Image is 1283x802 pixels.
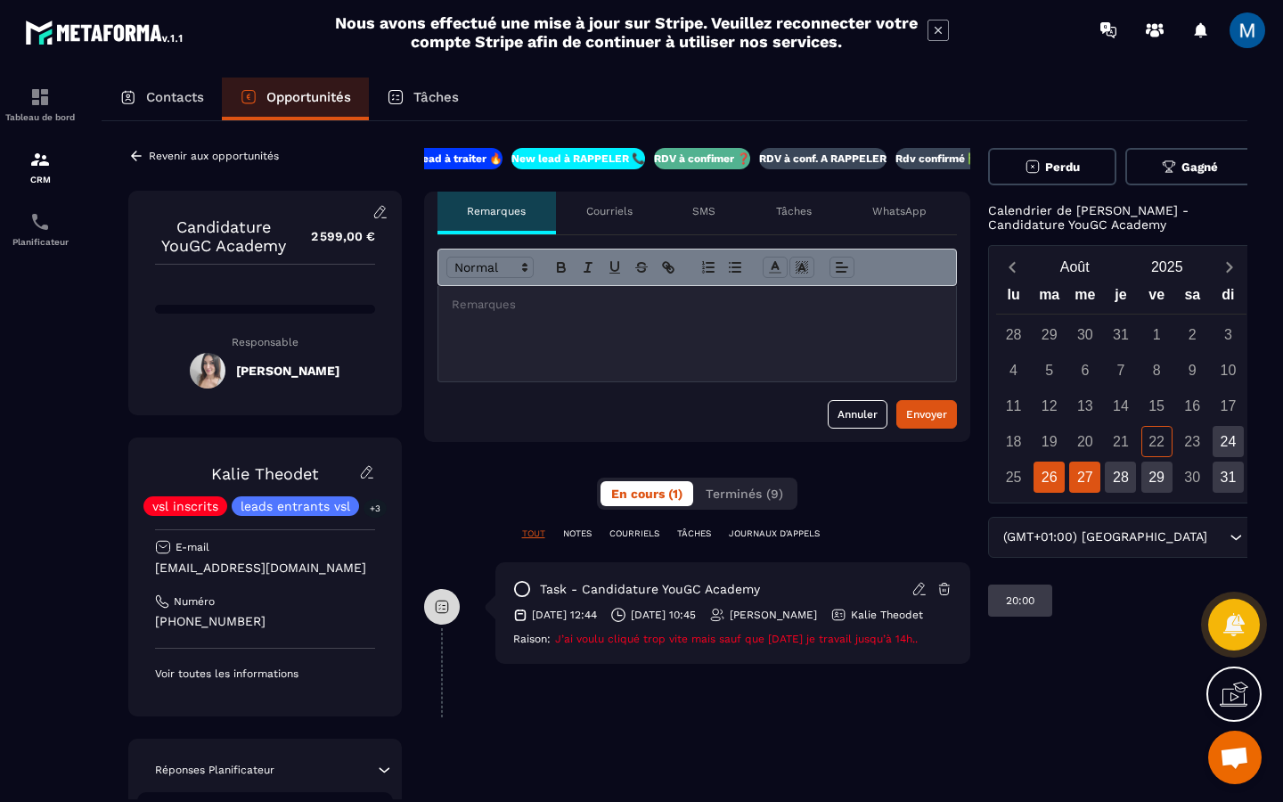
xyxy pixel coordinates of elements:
button: Open months overlay [1029,251,1122,282]
p: Responsable [155,336,375,348]
p: New lead à traiter 🔥 [392,151,503,166]
div: 3 [1213,319,1244,350]
img: formation [29,149,51,170]
p: Réponses Planificateur [155,763,274,777]
p: 2 599,00 € [293,219,375,254]
span: Gagné [1181,160,1218,174]
div: Calendar wrapper [996,282,1246,493]
p: Planificateur [4,237,76,247]
div: 7 [1105,355,1136,386]
p: [PHONE_NUMBER] [155,613,375,630]
p: Voir toutes les informations [155,667,375,681]
p: WhatsApp [872,204,927,218]
button: Terminés (9) [695,481,794,506]
p: Tâches [776,204,812,218]
div: 30 [1177,462,1208,493]
div: ve [1139,282,1174,314]
div: 27 [1069,462,1100,493]
span: (GMT+01:00) [GEOGRAPHIC_DATA] [1000,528,1212,547]
a: Opportunités [222,78,369,120]
div: 30 [1069,319,1100,350]
p: +3 [364,499,387,518]
div: 29 [1034,319,1065,350]
div: 13 [1069,390,1100,421]
a: schedulerschedulerPlanificateur [4,198,76,260]
img: logo [25,16,185,48]
div: 18 [998,426,1029,457]
div: 20 [1069,426,1100,457]
div: lu [996,282,1032,314]
div: sa [1174,282,1210,314]
div: 6 [1069,355,1100,386]
button: Previous month [996,255,1029,279]
p: Rdv confirmé ✅ [895,151,981,166]
p: 20:00 [1006,593,1034,608]
div: ma [1032,282,1067,314]
h5: [PERSON_NAME] [236,364,339,378]
p: TOUT [522,528,545,540]
div: Envoyer [906,405,947,423]
div: 25 [998,462,1029,493]
p: Opportunités [266,89,351,105]
p: New lead à RAPPELER 📞 [511,151,645,166]
div: 21 [1105,426,1136,457]
p: Calendrier de [PERSON_NAME] - Candidature YouGC Academy [988,203,1254,232]
p: JOURNAUX D'APPELS [729,528,820,540]
button: Perdu [988,148,1117,185]
div: 5 [1034,355,1065,386]
p: TÂCHES [677,528,711,540]
span: Terminés (9) [706,487,783,501]
p: RDV à conf. A RAPPELER [759,151,887,166]
p: RDV à confimer ❓ [654,151,750,166]
span: Raison: [513,633,551,645]
div: 11 [998,390,1029,421]
p: Kalie Theodet [851,608,923,622]
p: vsl inscrits [152,500,218,512]
div: 16 [1177,390,1208,421]
div: 28 [998,319,1029,350]
a: formationformationCRM [4,135,76,198]
div: 31 [1213,462,1244,493]
p: Numéro [174,594,215,609]
div: 26 [1034,462,1065,493]
div: Calendar days [996,319,1246,493]
p: task - Candidature YouGC Academy [540,581,760,598]
div: 4 [998,355,1029,386]
span: J’ai voulu cliqué trop vite mais sauf que [DATE] je travail jusqu’à 14h.. [555,633,918,645]
p: Contacts [146,89,204,105]
p: [DATE] 10:45 [631,608,696,622]
div: di [1210,282,1246,314]
button: Annuler [828,400,887,429]
div: 17 [1213,390,1244,421]
span: Perdu [1045,160,1080,174]
div: 28 [1105,462,1136,493]
p: [PERSON_NAME] [730,608,817,622]
img: scheduler [29,211,51,233]
img: formation [29,86,51,108]
button: Envoyer [896,400,957,429]
p: SMS [692,204,715,218]
div: 9 [1177,355,1208,386]
p: leads entrants vsl [241,500,350,512]
div: 23 [1177,426,1208,457]
p: Tâches [413,89,459,105]
div: 2 [1177,319,1208,350]
span: En cours (1) [611,487,682,501]
p: Candidature YouGC Academy [155,217,293,255]
div: me [1067,282,1103,314]
div: 14 [1105,390,1136,421]
div: 1 [1141,319,1173,350]
p: [EMAIL_ADDRESS][DOMAIN_NAME] [155,560,375,577]
a: Tâches [369,78,477,120]
div: 31 [1105,319,1136,350]
h2: Nous avons effectué une mise à jour sur Stripe. Veuillez reconnecter votre compte Stripe afin de ... [334,13,919,51]
p: Remarques [467,204,526,218]
div: 19 [1034,426,1065,457]
button: Open years overlay [1121,251,1214,282]
p: CRM [4,175,76,184]
div: 8 [1141,355,1173,386]
p: [DATE] 12:44 [532,608,597,622]
p: E-mail [176,540,209,554]
button: En cours (1) [601,481,693,506]
button: Gagné [1125,148,1254,185]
